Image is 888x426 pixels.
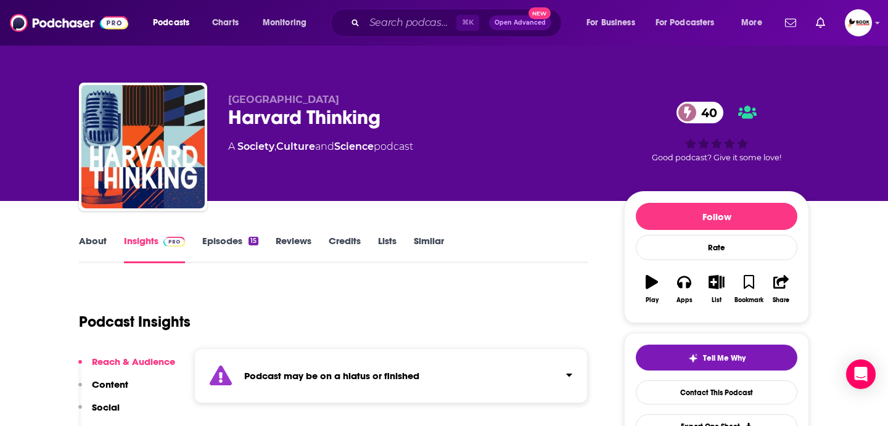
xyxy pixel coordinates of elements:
[202,235,258,263] a: Episodes15
[586,14,635,31] span: For Business
[342,9,573,37] div: Search podcasts, credits, & more...
[845,9,872,36] span: Logged in as BookLaunchers
[811,12,830,33] a: Show notifications dropdown
[646,297,659,304] div: Play
[78,401,120,424] button: Social
[636,203,797,230] button: Follow
[414,235,444,263] a: Similar
[228,94,339,105] span: [GEOGRAPHIC_DATA]
[254,13,323,33] button: open menu
[733,267,765,311] button: Bookmark
[274,141,276,152] span: ,
[636,267,668,311] button: Play
[652,153,781,162] span: Good podcast? Give it some love!
[92,401,120,413] p: Social
[676,297,693,304] div: Apps
[378,235,397,263] a: Lists
[228,139,413,154] div: A podcast
[701,267,733,311] button: List
[773,297,789,304] div: Share
[733,13,778,33] button: open menu
[624,94,809,170] div: 40Good podcast? Give it some love!
[92,356,175,367] p: Reach & Audience
[528,7,551,19] span: New
[845,9,872,36] button: Show profile menu
[81,85,205,208] img: Harvard Thinking
[153,14,189,31] span: Podcasts
[329,235,361,263] a: Credits
[676,102,723,123] a: 40
[845,9,872,36] img: User Profile
[846,359,876,389] div: Open Intercom Messenger
[263,14,306,31] span: Monitoring
[734,297,763,304] div: Bookmark
[489,15,551,30] button: Open AdvancedNew
[194,348,588,403] section: Click to expand status details
[212,14,239,31] span: Charts
[92,379,128,390] p: Content
[334,141,374,152] a: Science
[144,13,205,33] button: open menu
[741,14,762,31] span: More
[780,12,801,33] a: Show notifications dropdown
[689,102,723,123] span: 40
[636,380,797,404] a: Contact This Podcast
[10,11,128,35] img: Podchaser - Follow, Share and Rate Podcasts
[204,13,246,33] a: Charts
[688,353,698,363] img: tell me why sparkle
[78,379,128,401] button: Content
[703,353,746,363] span: Tell Me Why
[124,235,185,263] a: InsightsPodchaser Pro
[647,13,733,33] button: open menu
[249,237,258,245] div: 15
[656,14,715,31] span: For Podcasters
[79,235,107,263] a: About
[244,370,419,382] strong: Podcast may be on a hiatus or finished
[276,235,311,263] a: Reviews
[276,141,315,152] a: Culture
[315,141,334,152] span: and
[636,235,797,260] div: Rate
[636,345,797,371] button: tell me why sparkleTell Me Why
[668,267,700,311] button: Apps
[79,313,191,331] h1: Podcast Insights
[163,237,185,247] img: Podchaser Pro
[237,141,274,152] a: Society
[364,13,456,33] input: Search podcasts, credits, & more...
[765,267,797,311] button: Share
[456,15,479,31] span: ⌘ K
[712,297,721,304] div: List
[78,356,175,379] button: Reach & Audience
[495,20,546,26] span: Open Advanced
[578,13,651,33] button: open menu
